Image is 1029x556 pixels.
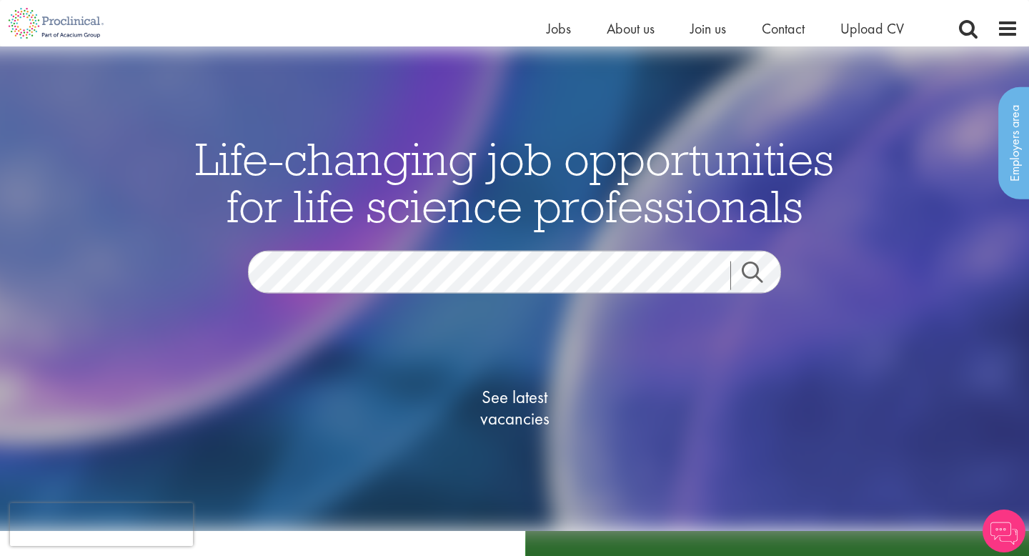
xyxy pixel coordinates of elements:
a: Jobs [547,19,571,38]
a: Join us [690,19,726,38]
span: See latest vacancies [443,386,586,429]
a: Job search submit button [730,261,792,289]
a: Upload CV [840,19,904,38]
span: Life-changing job opportunities for life science professionals [195,129,834,234]
iframe: reCAPTCHA [10,503,193,546]
a: See latestvacancies [443,329,586,486]
a: About us [607,19,655,38]
a: Contact [762,19,805,38]
img: Chatbot [983,510,1025,552]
